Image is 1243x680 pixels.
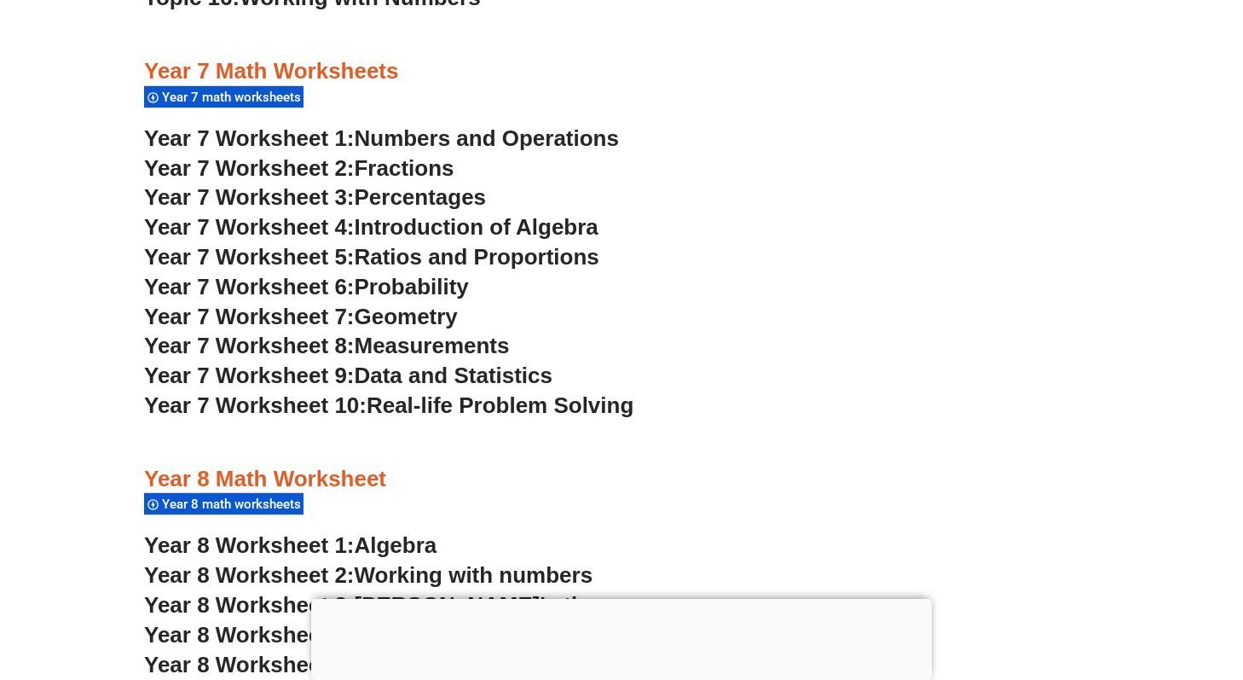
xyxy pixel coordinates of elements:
span: Year 7 Worksheet 6: [144,274,355,299]
span: [PERSON_NAME]'s theorem [355,592,651,618]
span: Year 8 math worksheets [162,497,306,512]
span: Year 7 Worksheet 5: [144,244,355,270]
span: Real-life Problem Solving [367,392,633,418]
span: Measurements [355,333,510,358]
span: Year 7 Worksheet 1: [144,125,355,151]
a: Year 7 Worksheet 3:Percentages [144,184,486,210]
a: Year 8 Worksheet 2:Working with numbers [144,562,593,588]
a: Year 8 Worksheet 5:Fractions and Percentages [144,652,638,677]
span: Probability [355,274,469,299]
span: Year 8 Worksheet 3: [144,592,355,618]
h3: Year 7 Math Worksheets [144,57,1099,86]
a: Year 7 Worksheet 4:Introduction of Algebra [144,214,598,240]
span: Working with numbers [355,562,593,588]
span: Year 8 Worksheet 4: [144,622,355,648]
span: Introduction of Algebra [355,214,598,240]
div: Year 7 math worksheets [144,85,304,108]
h3: Year 8 Math Worksheet [144,465,1099,494]
a: Year 7 Worksheet 7:Geometry [144,304,458,329]
span: Year 8 Worksheet 5: [144,652,355,677]
span: Year 7 math worksheets [162,90,306,105]
a: Year 7 Worksheet 2:Fractions [144,155,454,181]
span: Year 7 Worksheet 8: [144,333,355,358]
a: Year 8 Worksheet 1:Algebra [144,532,436,558]
span: Algebra [355,532,437,558]
span: Year 7 Worksheet 4: [144,214,355,240]
a: Year 8 Worksheet 4:Probability [144,622,469,648]
div: Year 8 math worksheets [144,492,304,515]
a: Year 7 Worksheet 1:Numbers and Operations [144,125,619,151]
span: Data and Statistics [355,363,553,388]
a: Year 7 Worksheet 6:Probability [144,274,469,299]
a: Year 7 Worksheet 5:Ratios and Proportions [144,244,599,270]
span: Geometry [355,304,458,329]
span: Numbers and Operations [355,125,619,151]
a: Year 7 Worksheet 8:Measurements [144,333,509,358]
a: Year 7 Worksheet 9:Data and Statistics [144,363,552,388]
a: Year 7 Worksheet 10:Real-life Problem Solving [144,392,633,418]
span: Ratios and Proportions [355,244,599,270]
iframe: Advertisement [311,599,932,676]
span: Year 7 Worksheet 7: [144,304,355,329]
span: Year 7 Worksheet 10: [144,392,367,418]
iframe: Chat Widget [951,487,1243,680]
span: Percentages [355,184,487,210]
span: Year 7 Worksheet 3: [144,184,355,210]
span: Year 8 Worksheet 2: [144,562,355,588]
span: Fractions [355,155,454,181]
span: Year 8 Worksheet 1: [144,532,355,558]
span: Year 7 Worksheet 2: [144,155,355,181]
a: Year 8 Worksheet 3:[PERSON_NAME]'s theorem [144,592,651,618]
span: Year 7 Worksheet 9: [144,363,355,388]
